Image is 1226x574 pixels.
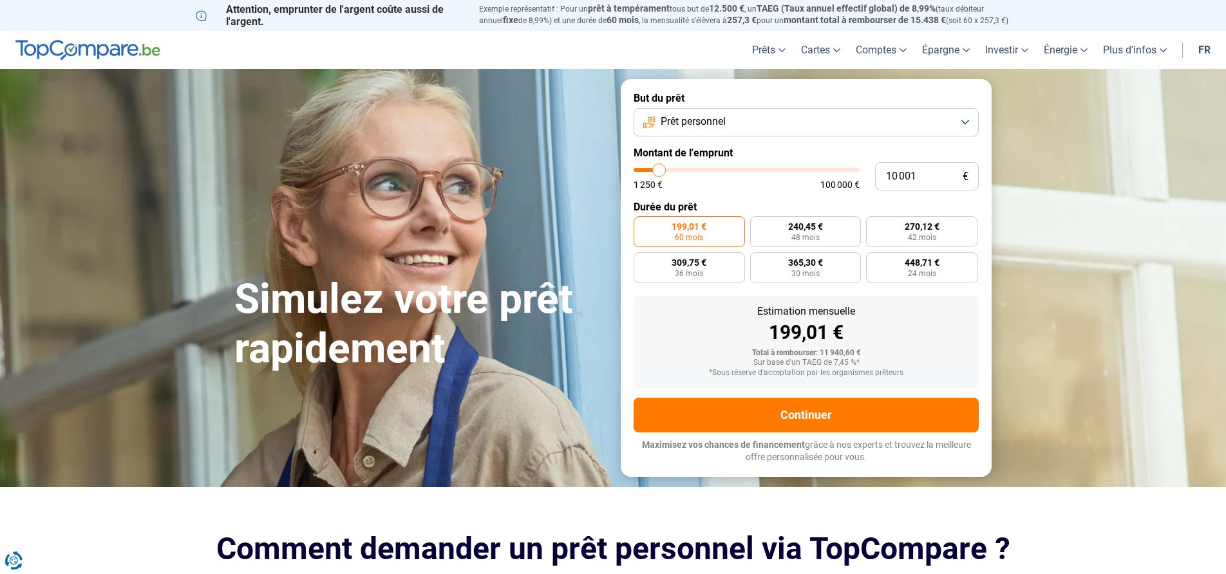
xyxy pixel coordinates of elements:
div: *Sous réserve d'acceptation par les organismes prêteurs [644,369,968,378]
span: € [963,171,968,182]
label: Montant de l'emprunt [634,147,979,159]
span: 48 mois [791,234,820,241]
a: Prêts [744,31,793,69]
span: 12.500 € [709,3,744,14]
button: Prêt personnel [634,108,979,136]
label: Durée du prêt [634,201,979,213]
div: Sur base d'un TAEG de 7,45 %* [644,358,968,367]
img: TopCompare [15,40,160,60]
span: Prêt personnel [661,115,726,129]
span: 240,45 € [788,222,823,231]
a: Investir [977,31,1036,69]
span: 270,12 € [905,222,939,231]
h1: Simulez votre prêt rapidement [234,275,605,374]
a: Cartes [793,31,848,69]
span: 60 mois [607,15,639,25]
div: 199,01 € [644,323,968,342]
label: But du prêt [634,92,979,104]
span: 309,75 € [672,258,706,267]
span: 365,30 € [788,258,823,267]
span: 1 250 € [634,180,663,189]
span: 257,3 € [727,15,757,25]
span: 36 mois [675,270,703,277]
a: Énergie [1036,31,1095,69]
p: grâce à nos experts et trouvez la meilleure offre personnalisée pour vous. [634,439,979,464]
div: Estimation mensuelle [644,306,968,317]
span: 100 000 € [820,180,860,189]
span: TAEG (Taux annuel effectif global) de 8,99% [757,3,936,14]
a: fr [1191,31,1218,69]
div: Total à rembourser: 11 940,60 € [644,349,968,358]
span: 24 mois [908,270,936,277]
a: Épargne [914,31,977,69]
span: 30 mois [791,270,820,277]
span: fixe [503,15,518,25]
span: 199,01 € [672,222,706,231]
span: montant total à rembourser de 15.438 € [784,15,946,25]
h2: Comment demander un prêt personnel via TopCompare ? [196,531,1030,566]
p: Exemple représentatif : Pour un tous but de , un (taux débiteur annuel de 8,99%) et une durée de ... [479,3,1030,26]
span: 60 mois [675,234,703,241]
button: Continuer [634,398,979,432]
span: Maximisez vos chances de financement [642,440,805,450]
p: Attention, emprunter de l'argent coûte aussi de l'argent. [196,3,464,28]
span: 448,71 € [905,258,939,267]
span: prêt à tempérament [588,3,670,14]
span: 42 mois [908,234,936,241]
a: Comptes [848,31,914,69]
a: Plus d'infos [1095,31,1174,69]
